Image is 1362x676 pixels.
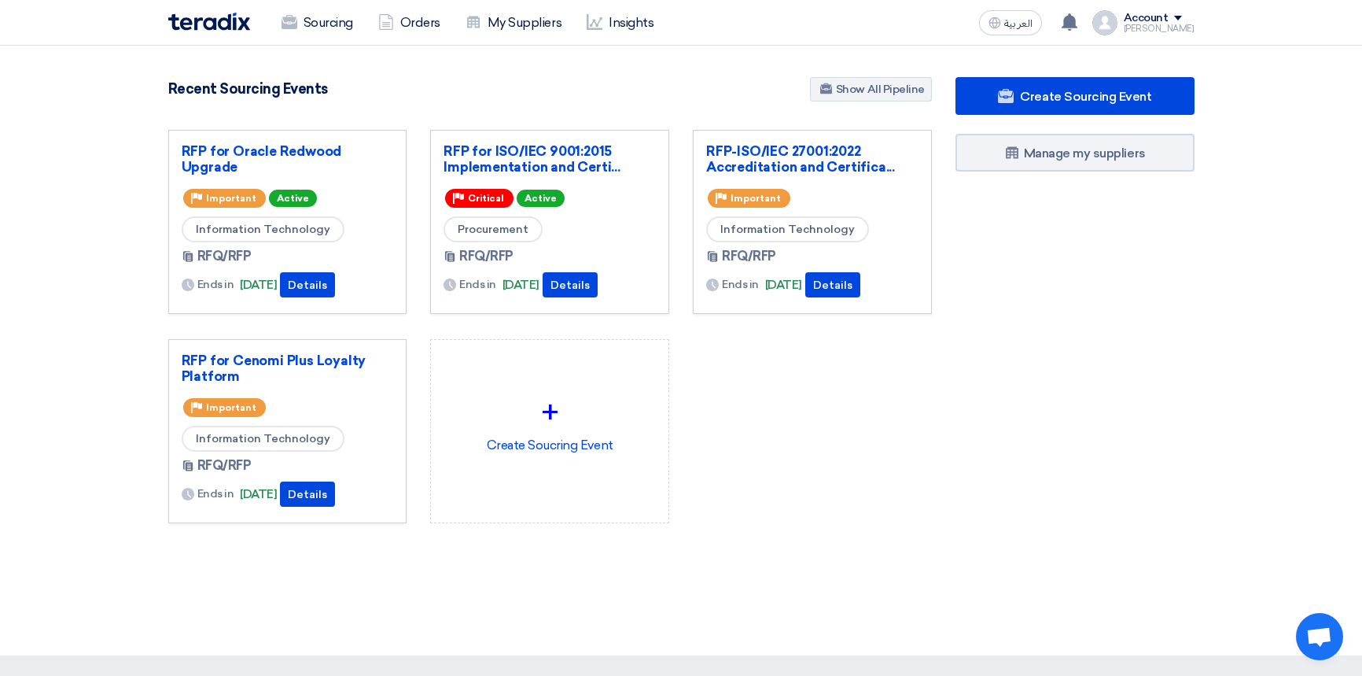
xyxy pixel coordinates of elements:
[459,276,496,293] span: Ends in
[453,6,574,40] a: My Suppliers
[979,10,1042,35] button: العربية
[206,402,256,413] span: Important
[168,13,250,31] img: Teradix logo
[444,353,656,491] div: Create Soucring Event
[168,80,328,98] h4: Recent Sourcing Events
[444,389,656,436] div: +
[706,216,869,242] span: Information Technology
[765,276,802,294] span: [DATE]
[706,143,918,175] a: RFP-ISO/IEC 27001:2022 Accreditation and Certifica...
[517,190,565,207] span: Active
[240,276,277,294] span: [DATE]
[1296,613,1343,660] a: Open chat
[1004,18,1033,29] span: العربية
[1020,89,1151,104] span: Create Sourcing Event
[1124,12,1169,25] div: Account
[543,272,598,297] button: Details
[955,134,1195,172] a: Manage my suppliers
[240,486,277,504] span: [DATE]
[182,143,394,175] a: RFP for Oracle Redwood Upgrade
[197,247,252,266] span: RFQ/RFP
[459,247,514,266] span: RFQ/RFP
[197,276,234,293] span: Ends in
[280,272,335,297] button: Details
[197,486,234,502] span: Ends in
[722,247,776,266] span: RFQ/RFP
[182,353,394,384] a: RFP for Cenomi Plus Loyalty Platform
[206,193,256,204] span: Important
[444,216,543,242] span: Procurement
[1124,24,1195,33] div: [PERSON_NAME]
[444,143,656,175] a: RFP for ISO/IEC 9001:2015 Implementation and Certi...
[280,482,335,507] button: Details
[574,6,666,40] a: Insights
[269,190,317,207] span: Active
[722,276,759,293] span: Ends in
[468,193,504,204] span: Critical
[502,276,539,294] span: [DATE]
[182,426,344,452] span: Information Technology
[269,6,366,40] a: Sourcing
[366,6,453,40] a: Orders
[731,193,781,204] span: Important
[810,77,932,102] a: Show All Pipeline
[1092,10,1117,35] img: profile_test.png
[182,216,344,242] span: Information Technology
[805,272,860,297] button: Details
[197,456,252,475] span: RFQ/RFP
